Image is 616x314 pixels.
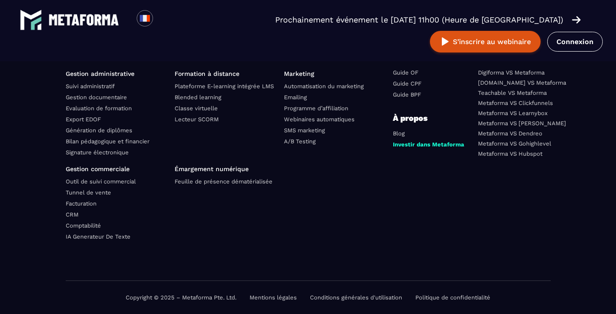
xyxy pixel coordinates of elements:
[66,165,168,172] p: Gestion commerciale
[440,36,451,47] img: play
[66,105,132,112] a: Evaluation de formation
[393,130,405,137] a: Blog
[275,14,563,26] p: Prochainement événement le [DATE] 11h00 (Heure de [GEOGRAPHIC_DATA])
[393,80,422,87] a: Guide CPF
[478,140,551,147] a: Metaforma VS Gohighlevel
[66,138,149,145] a: Bilan pédagogique et financier
[478,120,566,127] a: Metaforma VS [PERSON_NAME]
[66,70,168,77] p: Gestion administrative
[175,105,218,112] a: Classe virtuelle
[478,100,553,106] a: Metaforma VS Clickfunnels
[284,94,307,101] a: Emailing
[393,112,471,124] p: À propos
[478,90,547,96] a: Teachable VS Metaforma
[478,130,542,137] a: Metaforma VS Dendreo
[415,294,490,301] a: Politique de confidentialité
[66,211,78,218] a: CRM
[175,178,273,185] a: Feuille de présence dématérialisée
[66,233,131,240] a: IA Generateur De Texte
[20,9,42,31] img: logo
[572,15,581,25] img: arrow-right
[284,70,387,77] p: Marketing
[478,150,542,157] a: Metaforma VS Hubspot
[393,141,464,148] a: Investir dans Metaforma
[66,83,115,90] a: Suivi administratif
[250,294,297,301] a: Mentions légales
[310,294,402,301] a: Conditions générales d'utilisation
[393,69,418,76] a: Guide OF
[66,178,136,185] a: Outil de suivi commercial
[153,10,175,30] div: Search for option
[478,69,545,76] a: Digiforma VS Metaforma
[66,222,101,229] a: Comptabilité
[66,149,129,156] a: Signature électronique
[284,127,325,134] a: SMS marketing
[66,116,101,123] a: Export EDOF
[284,83,364,90] a: Automatisation du marketing
[478,79,566,86] a: [DOMAIN_NAME] VS Metaforma
[161,15,167,25] input: Search for option
[175,70,277,77] p: Formation à distance
[175,116,219,123] a: Lecteur SCORM
[139,13,150,24] img: fr
[66,94,127,101] a: Gestion documentaire
[175,83,274,90] a: Plateforme E-learning intégrée LMS
[547,32,603,52] a: Connexion
[66,127,132,134] a: Génération de diplômes
[126,294,236,301] p: Copyright © 2025 – Metaforma Pte. Ltd.
[284,116,355,123] a: Webinaires automatiques
[393,91,421,98] a: Guide BPF
[478,110,548,116] a: Metaforma VS Learnybox
[284,138,316,145] a: A/B Testing
[430,31,541,52] button: S’inscrire au webinaire
[49,14,119,26] img: logo
[66,200,97,207] a: Facturation
[66,189,111,196] a: Tunnel de vente
[175,165,277,172] p: Émargement numérique
[175,94,221,101] a: Blended learning
[284,105,348,112] a: Programme d’affiliation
